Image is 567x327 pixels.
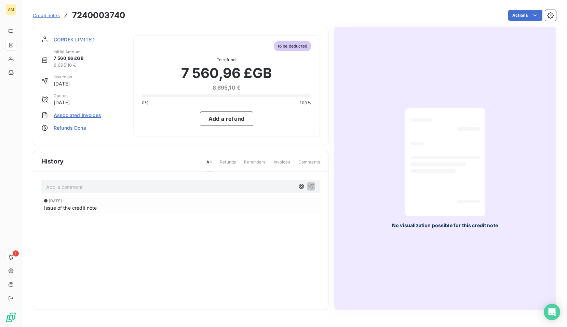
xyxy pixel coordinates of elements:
span: 0% [142,100,149,106]
h3: 7240003740 [72,9,125,22]
span: Comments [298,159,320,171]
span: CORDEK LIMITED [54,36,95,43]
span: Invoices [274,159,290,171]
span: Refunds Done [54,124,86,131]
a: Credit notes [33,12,60,19]
span: 8 695,10 € [54,62,84,69]
span: No visualization possible for this credit note [392,222,498,229]
span: Initial Amount [54,49,84,55]
span: All [206,159,212,171]
button: Actions [508,10,542,21]
img: Logo LeanPay [5,312,16,323]
span: Due on [54,93,70,99]
span: Refunds [220,159,236,171]
button: Add a refund [200,112,253,126]
span: To refund: [142,57,312,63]
span: [DATE] [54,80,72,87]
span: Credit notes [33,13,60,18]
span: 7 560,96 £GB [54,55,84,62]
span: Issued on [54,74,72,80]
span: [DATE] [49,199,62,203]
span: Reminders [244,159,265,171]
span: to be deducted [274,41,311,51]
div: AM [5,4,16,15]
span: [DATE] [54,99,70,106]
span: Associated Invoices [54,112,101,119]
span: 1 [13,250,19,257]
span: 100% [300,100,311,106]
div: Open Intercom Messenger [544,304,560,320]
span: 8 695,10 € [181,83,272,92]
span: History [41,157,64,166]
span: 7 560,96 £GB [181,63,272,83]
span: Issue of the credit note [44,204,97,211]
